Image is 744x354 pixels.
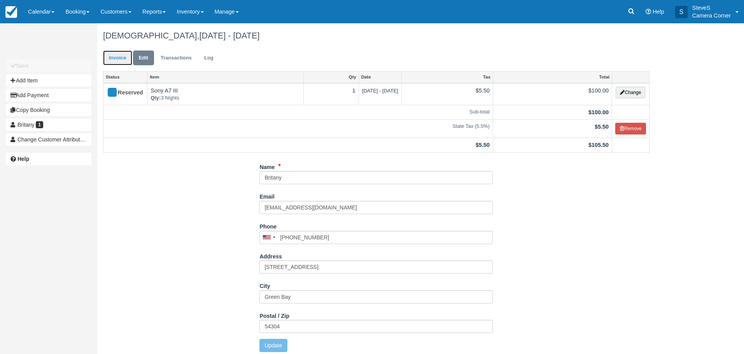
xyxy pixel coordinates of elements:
[493,71,612,82] a: Total
[6,74,91,87] button: Add Item
[155,51,198,66] a: Transactions
[103,51,132,66] a: Invoice
[588,142,609,148] strong: $105.50
[147,83,303,105] td: Sony A7 III
[259,339,287,352] button: Update
[646,9,651,14] i: Help
[402,71,493,82] a: Tax
[692,12,731,19] p: Camera Corner
[147,71,303,82] a: Item
[493,83,612,105] td: $100.00
[16,63,29,69] b: Save
[133,51,154,66] a: Edit
[6,89,91,101] button: Add Payment
[6,59,91,72] button: Save
[692,4,731,12] p: SteveS
[259,279,270,290] label: City
[18,136,88,143] span: Change Customer Attribution
[6,104,91,116] button: Copy Booking
[5,6,17,18] img: checkfront-main-nav-mini-logo.png
[107,108,490,116] em: Sub-total
[6,119,91,131] a: Britany 1
[616,87,645,98] button: Change
[259,190,274,201] label: Email
[103,31,649,40] h1: [DEMOGRAPHIC_DATA],
[198,51,219,66] a: Log
[6,153,91,165] a: Help
[151,94,300,102] em: 3 Nights
[359,71,401,82] a: Date
[675,6,688,18] div: S
[107,123,490,130] em: State Tax (5.5%)
[476,142,490,148] strong: $5.50
[303,83,359,105] td: 1
[18,122,35,128] span: Britany
[588,109,609,115] strong: $100.00
[401,83,493,105] td: $5.50
[259,250,282,261] label: Address
[362,88,398,94] span: [DATE] - [DATE]
[199,31,259,40] span: [DATE] - [DATE]
[304,71,359,82] a: Qty
[653,9,664,15] span: Help
[151,95,161,101] strong: Qty
[259,309,289,320] label: Postal / Zip
[259,220,277,231] label: Phone
[36,121,43,128] span: 1
[107,87,137,99] div: Reserved
[615,123,646,134] button: Remove
[259,160,275,171] label: Name
[103,71,147,82] a: Status
[18,156,29,162] b: Help
[595,124,609,130] strong: $5.50
[260,231,278,244] div: United States: +1
[6,133,91,146] button: Change Customer Attribution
